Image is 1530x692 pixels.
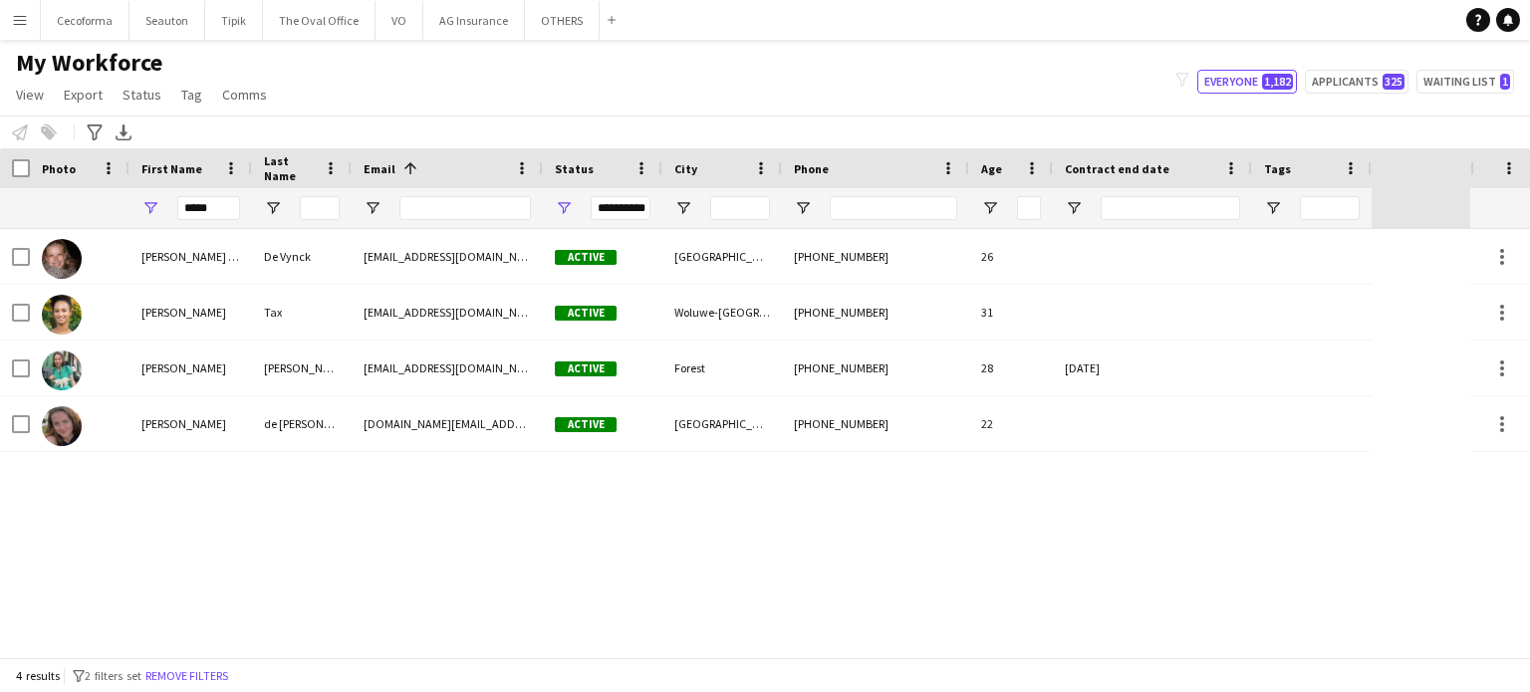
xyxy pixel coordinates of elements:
button: Remove filters [141,665,232,687]
button: Cecoforma [41,1,129,40]
button: Open Filter Menu [794,199,812,217]
div: 31 [969,285,1053,340]
span: Active [555,417,617,432]
div: Woluwe-[GEOGRAPHIC_DATA][PERSON_NAME] [662,285,782,340]
app-action-btn: Advanced filters [83,120,107,144]
img: Marie Kneip [42,350,82,390]
span: Age [981,161,1002,176]
div: 22 [969,396,1053,451]
div: 26 [969,229,1053,284]
img: Aglaé Marie De Vynck [42,239,82,279]
input: Email Filter Input [399,196,531,220]
div: [PERSON_NAME] [252,341,352,395]
span: View [16,86,44,104]
span: 325 [1383,74,1404,90]
span: Tag [181,86,202,104]
button: Seauton [129,1,205,40]
span: Email [364,161,395,176]
span: Active [555,306,617,321]
button: Open Filter Menu [555,199,573,217]
button: VO [376,1,423,40]
input: Tags Filter Input [1300,196,1360,220]
div: [DOMAIN_NAME][EMAIL_ADDRESS][DOMAIN_NAME] [352,396,543,451]
input: Phone Filter Input [830,196,957,220]
div: [EMAIL_ADDRESS][DOMAIN_NAME] [352,285,543,340]
span: 1,182 [1262,74,1293,90]
span: Photo [42,161,76,176]
span: [DATE] [1065,360,1100,375]
span: Active [555,361,617,376]
span: Comms [222,86,267,104]
button: Open Filter Menu [1065,199,1083,217]
div: de [PERSON_NAME] [252,396,352,451]
span: 2 filters set [85,668,141,683]
button: Everyone1,182 [1197,70,1297,94]
a: Export [56,82,111,108]
span: Export [64,86,103,104]
div: Tax [252,285,352,340]
div: [PERSON_NAME] [129,285,252,340]
div: [PERSON_NAME] [129,396,252,451]
div: [PHONE_NUMBER] [782,396,969,451]
input: City Filter Input [710,196,770,220]
span: Tags [1264,161,1291,176]
span: First Name [141,161,202,176]
input: First Name Filter Input [177,196,240,220]
button: Open Filter Menu [264,199,282,217]
span: Active [555,250,617,265]
span: 1 [1500,74,1510,90]
span: Status [123,86,161,104]
a: Comms [214,82,275,108]
img: Annemarie Tax [42,295,82,335]
span: Status [555,161,594,176]
span: Phone [794,161,829,176]
app-action-btn: Export XLSX [112,120,135,144]
input: Last Name Filter Input [300,196,340,220]
div: [EMAIL_ADDRESS][DOMAIN_NAME] [352,229,543,284]
button: Open Filter Menu [1264,199,1282,217]
div: [PHONE_NUMBER] [782,341,969,395]
button: Open Filter Menu [141,199,159,217]
span: City [674,161,697,176]
a: View [8,82,52,108]
div: [GEOGRAPHIC_DATA] [662,396,782,451]
div: [PERSON_NAME] [129,341,252,395]
button: OTHERS [525,1,600,40]
div: Forest [662,341,782,395]
button: Waiting list1 [1416,70,1514,94]
img: Marie Amélie de Joybert [42,406,82,446]
div: [PERSON_NAME] [PERSON_NAME] [129,229,252,284]
div: De Vynck [252,229,352,284]
input: Contract end date Filter Input [1101,196,1240,220]
div: [EMAIL_ADDRESS][DOMAIN_NAME] [352,341,543,395]
div: [GEOGRAPHIC_DATA] [662,229,782,284]
div: [PHONE_NUMBER] [782,285,969,340]
div: 28 [969,341,1053,395]
button: Tipik [205,1,263,40]
a: Status [115,82,169,108]
button: Open Filter Menu [981,199,999,217]
div: [PHONE_NUMBER] [782,229,969,284]
a: Tag [173,82,210,108]
button: Open Filter Menu [364,199,382,217]
button: The Oval Office [263,1,376,40]
button: AG Insurance [423,1,525,40]
button: Open Filter Menu [674,199,692,217]
span: Last Name [264,153,316,183]
button: Applicants325 [1305,70,1408,94]
span: Contract end date [1065,161,1169,176]
input: Age Filter Input [1017,196,1041,220]
span: My Workforce [16,48,162,78]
